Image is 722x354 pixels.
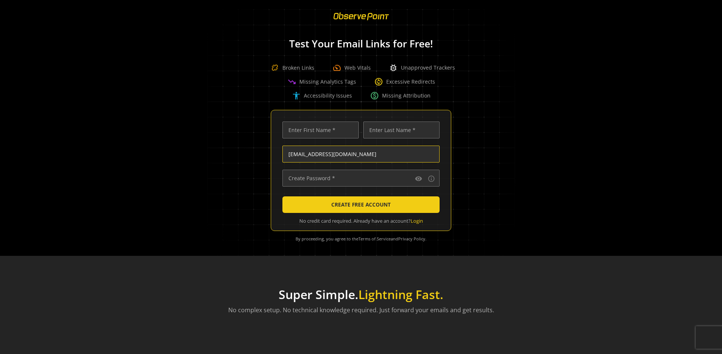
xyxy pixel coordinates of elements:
a: Login [411,217,423,224]
span: bug_report [389,63,398,72]
button: CREATE FREE ACCOUNT [282,196,440,213]
div: Broken Links [267,60,314,75]
span: accessibility [292,91,301,100]
span: Lightning Fast. [358,286,443,302]
input: Enter Email Address (name@work-email.com) * [282,146,440,163]
mat-icon: visibility [415,175,422,182]
div: No credit card required. Already have an account? [282,217,440,225]
input: Enter First Name * [282,122,359,138]
a: ObservePoint Homepage [329,17,394,24]
span: CREATE FREE ACCOUNT [331,198,391,211]
div: By proceeding, you agree to the and . [280,231,442,247]
span: change_circle [374,77,383,86]
h1: Test Your Email Links for Free! [196,38,526,49]
p: No complex setup. No technical knowledge required. Just forward your emails and get results. [228,305,494,314]
div: Accessibility Issues [292,91,352,100]
a: Terms of Service [358,236,391,242]
button: Password requirements [427,174,436,183]
input: Enter Last Name * [363,122,440,138]
mat-icon: info_outline [428,175,435,182]
div: Web Vitals [332,63,371,72]
img: Broken Link [267,60,282,75]
a: Privacy Policy [398,236,425,242]
div: Missing Analytics Tags [287,77,356,86]
span: paid [370,91,379,100]
span: speed [332,63,341,72]
span: trending_down [287,77,296,86]
h1: Super Simple. [228,287,494,302]
div: Missing Attribution [370,91,431,100]
input: Create Password * [282,170,440,187]
div: Unapproved Trackers [389,63,455,72]
div: Excessive Redirects [374,77,435,86]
